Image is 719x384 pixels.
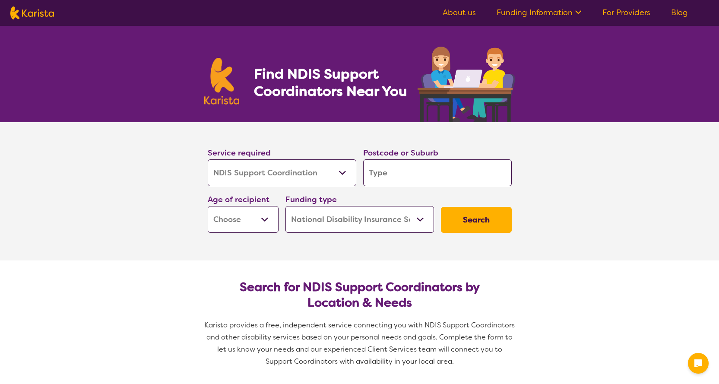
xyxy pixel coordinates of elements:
[602,7,650,18] a: For Providers
[204,58,240,105] img: Karista logo
[10,6,54,19] img: Karista logo
[285,194,337,205] label: Funding type
[254,65,414,100] h1: Find NDIS Support Coordinators Near You
[497,7,582,18] a: Funding Information
[215,279,505,311] h2: Search for NDIS Support Coordinators by Location & Needs
[418,47,515,122] img: support-coordination
[208,194,269,205] label: Age of recipient
[363,159,512,186] input: Type
[363,148,438,158] label: Postcode or Suburb
[671,7,688,18] a: Blog
[208,148,271,158] label: Service required
[441,207,512,233] button: Search
[204,321,516,366] span: Karista provides a free, independent service connecting you with NDIS Support Coordinators and ot...
[443,7,476,18] a: About us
